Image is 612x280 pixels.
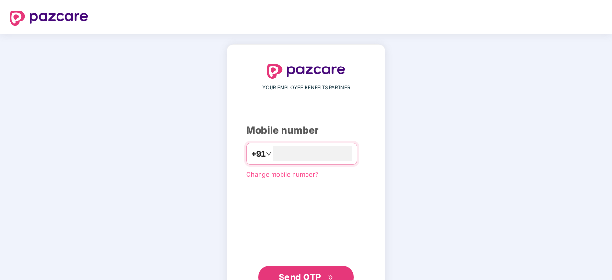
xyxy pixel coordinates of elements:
div: Mobile number [246,123,366,138]
span: +91 [251,148,266,160]
img: logo [267,64,345,79]
a: Change mobile number? [246,170,318,178]
img: logo [10,11,88,26]
span: YOUR EMPLOYEE BENEFITS PARTNER [262,84,350,91]
span: down [266,151,272,157]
